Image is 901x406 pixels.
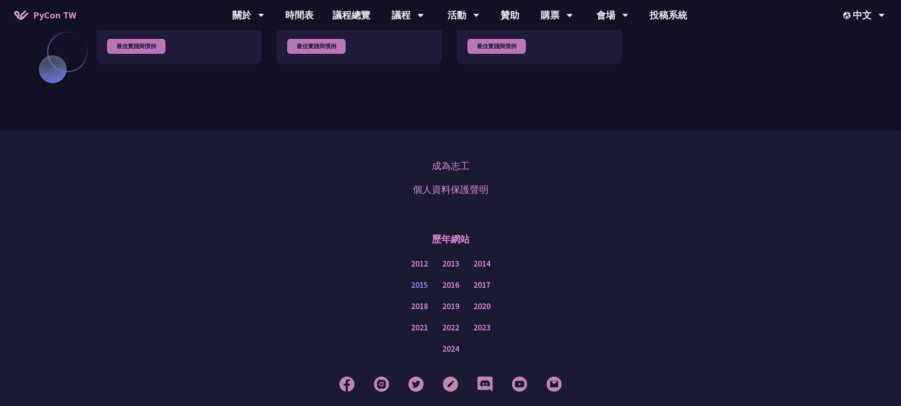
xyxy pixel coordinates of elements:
[467,38,526,54] div: 最佳實踐與慣例
[411,258,428,270] a: 2012
[374,376,389,392] img: Instagram Footer Icon
[843,12,853,19] img: Locale Icon
[411,322,428,334] a: 2021
[442,258,459,270] a: 2013
[473,301,490,312] a: 2020
[339,376,355,392] img: Facebook Footer Icon
[411,279,428,291] a: 2015
[477,376,493,392] img: Discord Footer Icon
[432,225,470,253] p: 歷年網站
[512,376,527,392] img: YouTube Footer Icon
[432,159,470,173] a: 成為志工
[106,38,166,54] div: 最佳實踐與慣例
[442,322,459,334] a: 2022
[442,343,459,355] a: 2024
[33,8,76,22] span: PyCon TW
[413,182,489,197] a: 個人資料保護聲明
[411,301,428,312] a: 2018
[14,10,28,20] img: Home icon of PyCon TW 2025
[443,376,458,392] img: Blog Footer Icon
[408,376,424,392] img: Twitter Footer Icon
[546,376,562,392] img: Email Footer Icon
[442,279,459,291] a: 2016
[473,322,490,334] a: 2023
[287,38,346,54] div: 最佳實踐與慣例
[442,301,459,312] a: 2019
[5,3,86,27] a: PyCon TW
[473,258,490,270] a: 2014
[473,279,490,291] a: 2017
